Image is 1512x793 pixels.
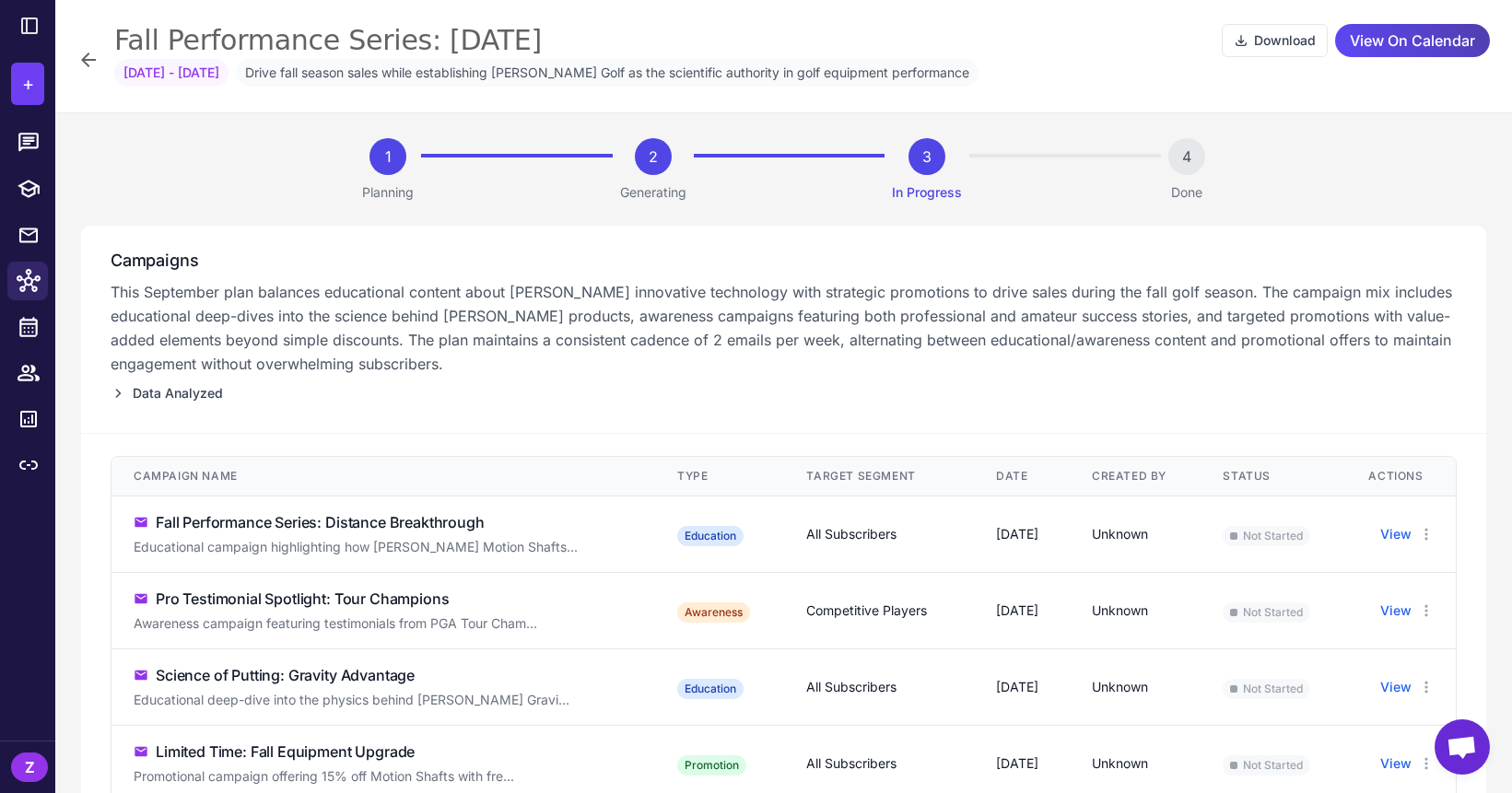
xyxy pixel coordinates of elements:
[114,22,542,59] div: Fall Performance Series: [DATE]
[1070,457,1201,496] th: Created By
[114,59,229,87] span: [DATE] - [DATE]
[1223,679,1310,699] span: Not Started
[1223,602,1310,623] span: Not Started
[1092,677,1179,697] div: Unknown
[1092,524,1179,544] div: Unknown
[22,70,34,98] span: +
[134,613,633,634] div: Click to edit
[1171,182,1202,203] p: Done
[134,690,633,710] div: Click to edit
[996,524,1048,544] div: [DATE]
[677,679,744,699] div: Education
[1092,753,1179,774] div: Unknown
[111,280,1457,376] p: This September plan balances educational content about [PERSON_NAME] innovative technology with s...
[1435,719,1490,775] a: Open chat
[362,182,414,203] p: Planning
[677,755,746,776] div: Promotion
[133,383,223,403] span: Data Analyzed
[1168,138,1205,175] div: 4
[806,524,952,544] div: All Subscribers
[1223,755,1310,776] span: Not Started
[156,664,415,686] div: Science of Putting: Gravity Advantage
[996,753,1048,774] div: [DATE]
[784,457,974,496] th: Target Segment
[974,457,1070,496] th: Date
[677,526,744,546] div: Education
[236,59,979,87] span: Drive fall season sales while establishing [PERSON_NAME] Golf as the scientific authority in golf...
[156,511,485,533] div: Fall Performance Series: Distance Breakthrough
[111,248,1457,273] h3: Campaigns
[156,588,449,610] div: Pro Testimonial Spotlight: Tour Champions
[892,182,962,203] p: In Progress
[369,138,406,175] div: 1
[1380,601,1412,621] button: View
[806,677,952,697] div: All Subscribers
[1380,677,1412,697] button: View
[134,766,633,787] div: Click to edit
[635,138,672,175] div: 2
[677,602,750,623] div: Awareness
[11,752,48,782] div: Z
[620,182,686,203] p: Generating
[655,457,784,496] th: Type
[1380,524,1412,544] button: View
[1092,601,1179,621] div: Unknown
[908,138,945,175] div: 3
[1380,753,1412,774] button: View
[156,741,415,763] div: Limited Time: Fall Equipment Upgrade
[1222,24,1328,57] button: Download
[1201,457,1346,496] th: Status
[996,677,1048,697] div: [DATE]
[806,753,952,774] div: All Subscribers
[1223,526,1310,546] span: Not Started
[1350,25,1475,57] span: View On Calendar
[11,63,44,105] button: +
[111,457,655,496] th: Campaign Name
[1346,457,1456,496] th: Actions
[134,537,633,557] div: Click to edit
[806,601,952,621] div: Competitive Players
[996,601,1048,621] div: [DATE]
